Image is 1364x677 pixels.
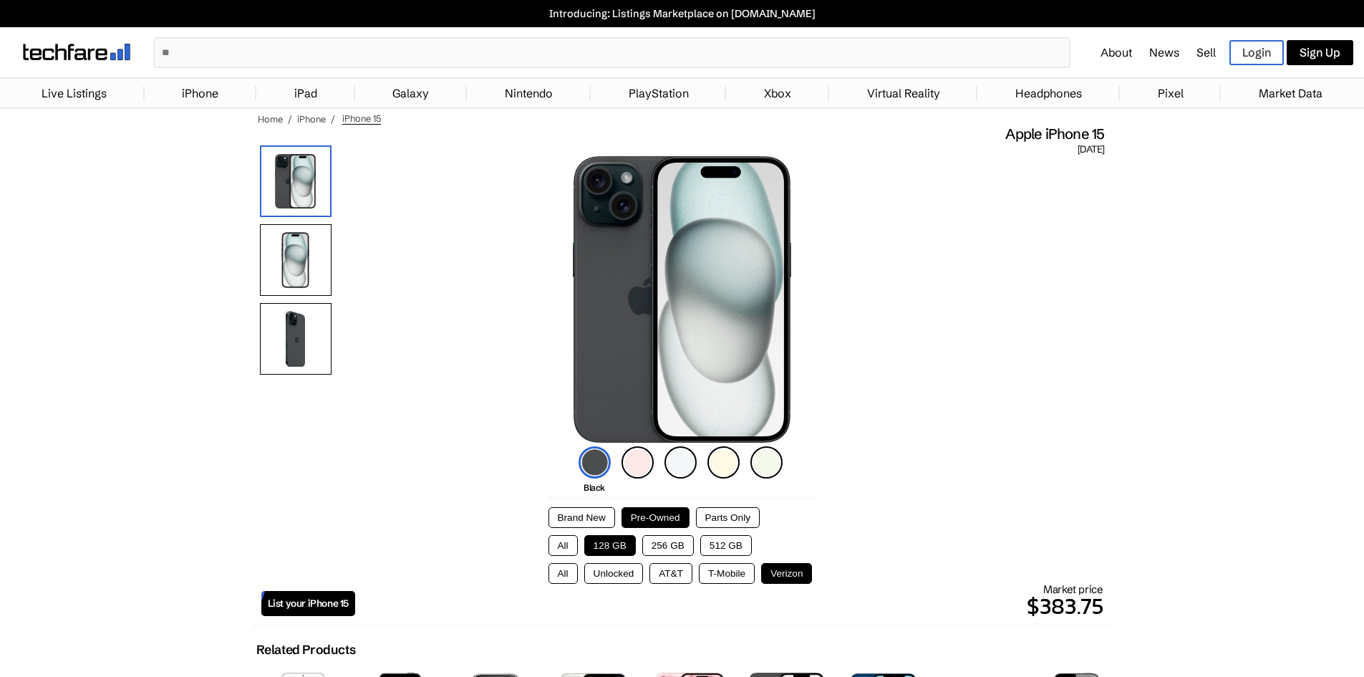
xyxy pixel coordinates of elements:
a: Home [258,113,283,125]
span: [DATE] [1078,143,1104,156]
span: Apple iPhone 15 [1005,125,1104,143]
a: About [1101,45,1132,59]
a: iPhone [297,113,326,125]
img: iPhone 15 [573,156,791,443]
button: Parts Only [696,507,760,528]
img: black-icon [579,446,611,479]
span: List your iPhone 15 [268,597,349,610]
div: Market price [355,582,1103,623]
a: Sign Up [1287,40,1353,65]
h2: Related Products [256,642,356,658]
button: Unlocked [584,563,644,584]
a: Galaxy [385,79,436,107]
span: / [331,113,335,125]
span: iPhone 15 [342,112,381,125]
a: News [1149,45,1179,59]
button: Brand New [548,507,615,528]
button: 256 GB [642,535,694,556]
a: Market Data [1252,79,1330,107]
button: AT&T [649,563,692,584]
img: green-icon [750,446,783,479]
a: Xbox [757,79,798,107]
a: Live Listings [34,79,114,107]
img: blue-icon [664,446,697,479]
button: Pre-Owned [621,507,690,528]
button: Verizon [761,563,812,584]
a: Sell [1196,45,1216,59]
a: iPad [287,79,324,107]
a: iPhone [175,79,226,107]
a: PlayStation [621,79,696,107]
a: Headphones [1008,79,1089,107]
button: All [548,535,578,556]
a: Introducing: Listings Marketplace on [DOMAIN_NAME] [7,7,1357,20]
p: $383.75 [355,589,1103,623]
a: Login [1229,40,1284,65]
img: iPhone 15 [260,145,332,217]
button: 512 GB [700,535,752,556]
span: / [288,113,292,125]
img: natural-icon [621,446,654,479]
button: T-Mobile [699,563,755,584]
span: Black [584,482,605,493]
img: yellow-icon [707,446,740,479]
button: All [548,563,578,584]
a: List your iPhone 15 [261,591,355,616]
img: Front [260,224,332,296]
a: Nintendo [498,79,560,107]
button: 128 GB [584,535,636,556]
a: Virtual Reality [860,79,947,107]
img: Rear [260,303,332,375]
img: techfare logo [23,44,130,60]
a: Pixel [1151,79,1191,107]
